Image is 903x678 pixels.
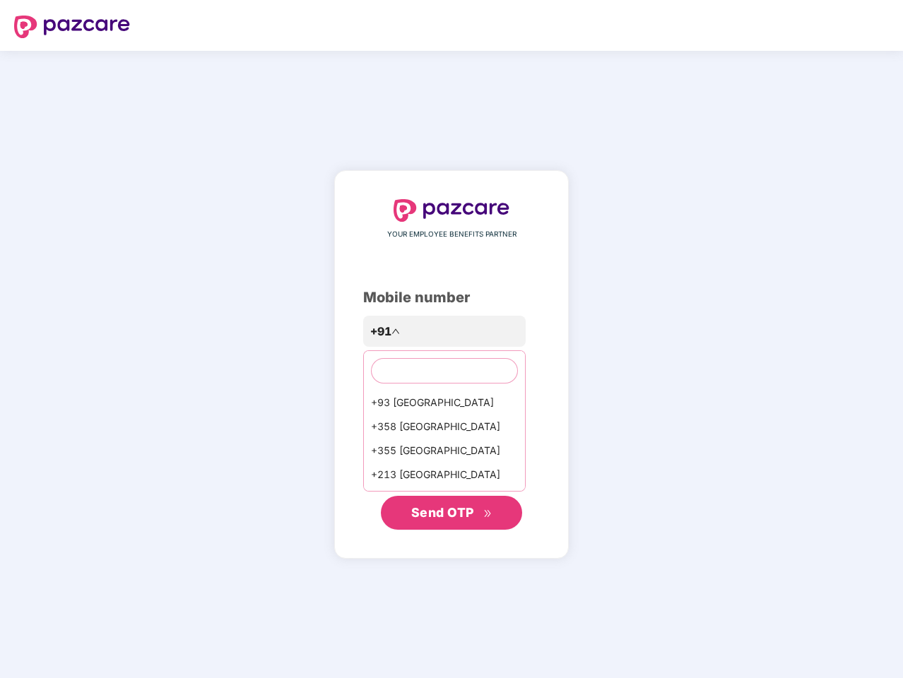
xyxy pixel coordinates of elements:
img: logo [14,16,130,38]
div: +358 [GEOGRAPHIC_DATA] [364,415,525,439]
button: Send OTPdouble-right [381,496,522,530]
span: up [391,327,400,335]
div: +213 [GEOGRAPHIC_DATA] [364,463,525,487]
span: Send OTP [411,505,474,520]
div: Mobile number [363,287,540,309]
div: +355 [GEOGRAPHIC_DATA] [364,439,525,463]
span: double-right [483,509,492,518]
div: +93 [GEOGRAPHIC_DATA] [364,391,525,415]
span: YOUR EMPLOYEE BENEFITS PARTNER [387,229,517,240]
div: +1684 AmericanSamoa [364,487,525,511]
span: +91 [370,323,391,340]
img: logo [394,199,509,222]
